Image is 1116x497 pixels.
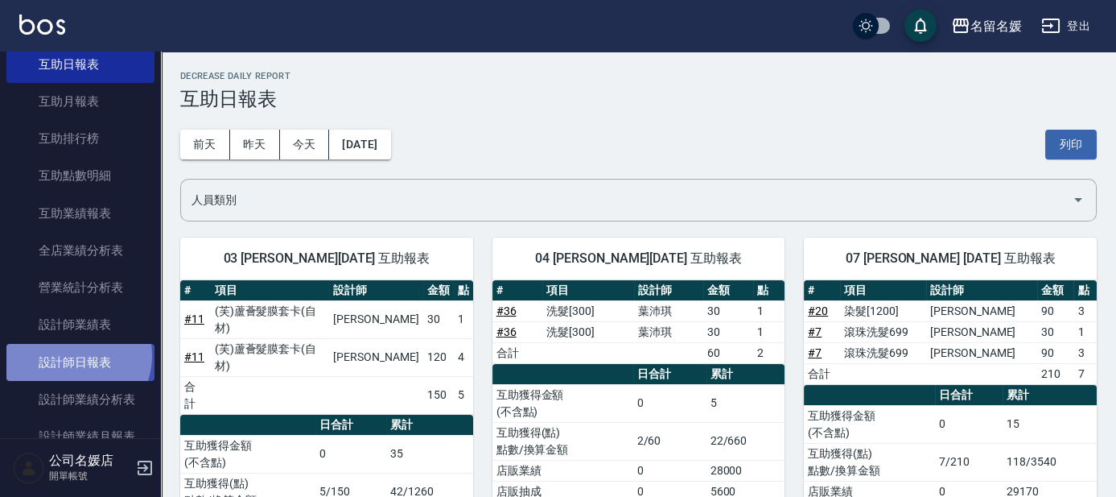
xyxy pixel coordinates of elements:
[386,415,473,436] th: 累計
[703,321,753,342] td: 30
[6,269,154,306] a: 營業統計分析表
[1037,280,1073,301] th: 金額
[423,338,454,376] td: 120
[935,405,1003,443] td: 0
[926,321,1037,342] td: [PERSON_NAME]
[753,342,784,363] td: 2
[840,280,926,301] th: 項目
[49,469,131,483] p: 開單帳號
[492,342,542,363] td: 合計
[184,313,204,325] a: #11
[753,300,784,321] td: 1
[454,300,473,338] td: 1
[6,381,154,418] a: 設計師業績分析表
[634,280,702,301] th: 設計師
[423,300,454,338] td: 30
[180,280,473,415] table: a dense table
[1065,187,1091,213] button: Open
[6,83,154,120] a: 互助月報表
[1037,321,1073,342] td: 30
[840,342,926,363] td: 滾珠洗髮699
[935,385,1003,406] th: 日合計
[6,232,154,269] a: 全店業績分析表
[1073,363,1097,384] td: 7
[184,350,204,363] a: #11
[840,321,926,342] td: 滾珠洗髮699
[329,280,422,301] th: 設計師
[492,460,633,481] td: 店販業績
[211,338,330,376] td: (芙)蘆薈髮膜套卡(自材)
[706,364,785,385] th: 累計
[633,460,706,481] td: 0
[926,300,1037,321] td: [PERSON_NAME]
[542,280,634,301] th: 項目
[454,376,473,414] td: 5
[6,306,154,343] a: 設計師業績表
[1003,405,1097,443] td: 15
[1073,280,1097,301] th: 點
[1037,363,1073,384] td: 210
[200,251,454,267] span: 03 [PERSON_NAME][DATE] 互助報表
[703,280,753,301] th: 金額
[706,460,785,481] td: 28000
[706,422,785,460] td: 22/660
[19,14,65,35] img: Logo
[454,338,473,376] td: 4
[1073,300,1097,321] td: 3
[492,280,785,364] table: a dense table
[6,344,154,381] a: 設計師日報表
[329,300,422,338] td: [PERSON_NAME]
[945,10,1028,43] button: 名留名媛
[804,405,934,443] td: 互助獲得金額 (不含點)
[423,280,454,301] th: 金額
[329,130,390,159] button: [DATE]
[634,300,702,321] td: 葉沛琪
[386,435,473,473] td: 35
[187,186,1065,214] input: 人員名稱
[808,346,822,359] a: #7
[840,300,926,321] td: 染髮[1200]
[230,130,280,159] button: 昨天
[6,157,154,194] a: 互助點數明細
[492,384,633,422] td: 互助獲得金額 (不含點)
[512,251,766,267] span: 04 [PERSON_NAME][DATE] 互助報表
[6,120,154,157] a: 互助排行榜
[315,435,386,473] td: 0
[1003,385,1097,406] th: 累計
[634,321,702,342] td: 葉沛琪
[180,435,315,473] td: 互助獲得金額 (不含點)
[808,325,822,338] a: #7
[935,443,1003,481] td: 7/210
[633,422,706,460] td: 2/60
[804,443,934,481] td: 互助獲得(點) 點數/換算金額
[1037,300,1073,321] td: 90
[1073,342,1097,363] td: 3
[315,415,386,436] th: 日合計
[753,321,784,342] td: 1
[280,130,330,159] button: 今天
[926,280,1037,301] th: 設計師
[706,384,785,422] td: 5
[542,321,634,342] td: 洗髮[300]
[454,280,473,301] th: 點
[1045,130,1097,159] button: 列印
[804,363,840,384] td: 合計
[180,376,211,414] td: 合計
[492,422,633,460] td: 互助獲得(點) 點數/換算金額
[180,88,1097,110] h3: 互助日報表
[808,304,828,317] a: #20
[423,376,454,414] td: 150
[1037,342,1073,363] td: 90
[703,342,753,363] td: 60
[1003,443,1097,481] td: 118/3540
[492,280,542,301] th: #
[542,300,634,321] td: 洗髮[300]
[211,280,330,301] th: 項目
[703,300,753,321] td: 30
[804,280,840,301] th: #
[496,325,517,338] a: #36
[6,46,154,83] a: 互助日報表
[753,280,784,301] th: 點
[804,280,1097,385] table: a dense table
[496,304,517,317] a: #36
